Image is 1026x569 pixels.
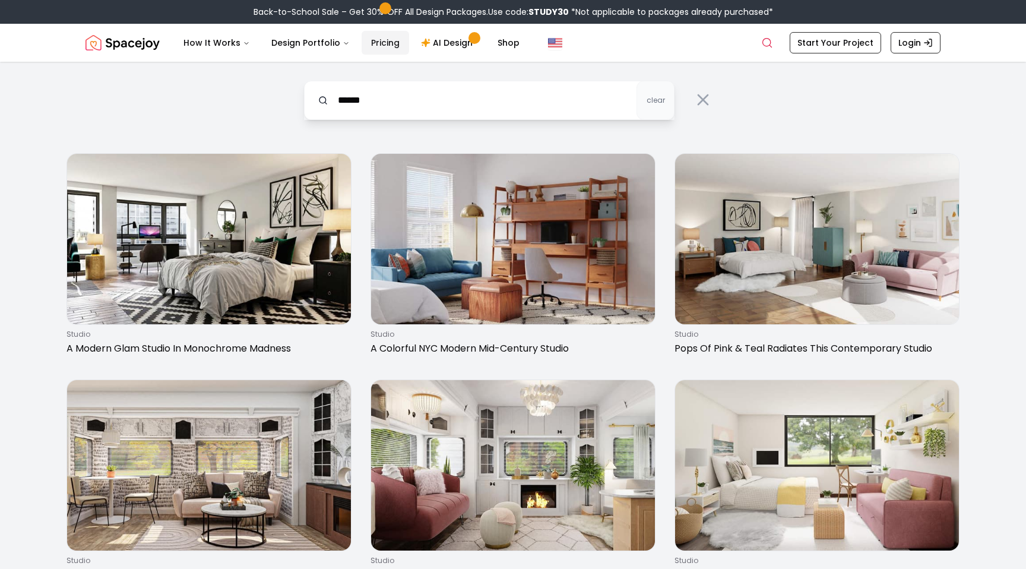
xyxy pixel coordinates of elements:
nav: Global [85,24,940,62]
p: studio [66,330,347,339]
span: clear [647,96,665,105]
a: Spacejoy [85,31,160,55]
button: clear [636,81,674,120]
b: STUDY30 [528,6,569,18]
p: A Colorful NYC Modern Mid-Century Studio [370,342,651,356]
a: A Colorful NYC Modern Mid-Century StudiostudioA Colorful NYC Modern Mid-Century Studio [370,153,655,361]
img: Tiger Striped Wallpaper: A Bright Modern Studio [67,380,351,551]
img: Spacejoy Logo [85,31,160,55]
img: United States [548,36,562,50]
a: Login [891,32,940,53]
nav: Main [174,31,529,55]
button: Design Portfolio [262,31,359,55]
img: A Studio RV Bursting With Glamor [371,380,655,551]
p: studio [370,330,651,339]
img: Bursts of Color: Modern Studio Apartment [675,380,959,551]
a: Pricing [362,31,409,55]
p: A Modern Glam Studio In Monochrome Madness [66,342,347,356]
a: A Modern Glam Studio In Monochrome MadnessstudioA Modern Glam Studio In Monochrome Madness [66,153,351,361]
a: Pops Of Pink & Teal Radiates This Contemporary StudiostudioPops Of Pink & Teal Radiates This Cont... [674,153,959,361]
div: Back-to-School Sale – Get 30% OFF All Design Packages. [254,6,773,18]
a: AI Design [411,31,486,55]
img: A Modern Glam Studio In Monochrome Madness [67,154,351,324]
p: studio [370,556,651,565]
p: studio [674,330,955,339]
p: studio [66,556,347,565]
img: Pops Of Pink & Teal Radiates This Contemporary Studio [675,154,959,324]
button: How It Works [174,31,259,55]
span: *Not applicable to packages already purchased* [569,6,773,18]
a: Shop [488,31,529,55]
span: Use code: [488,6,569,18]
img: A Colorful NYC Modern Mid-Century Studio [371,154,655,324]
a: Start Your Project [790,32,881,53]
p: Pops Of Pink & Teal Radiates This Contemporary Studio [674,342,955,356]
p: studio [674,556,955,565]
